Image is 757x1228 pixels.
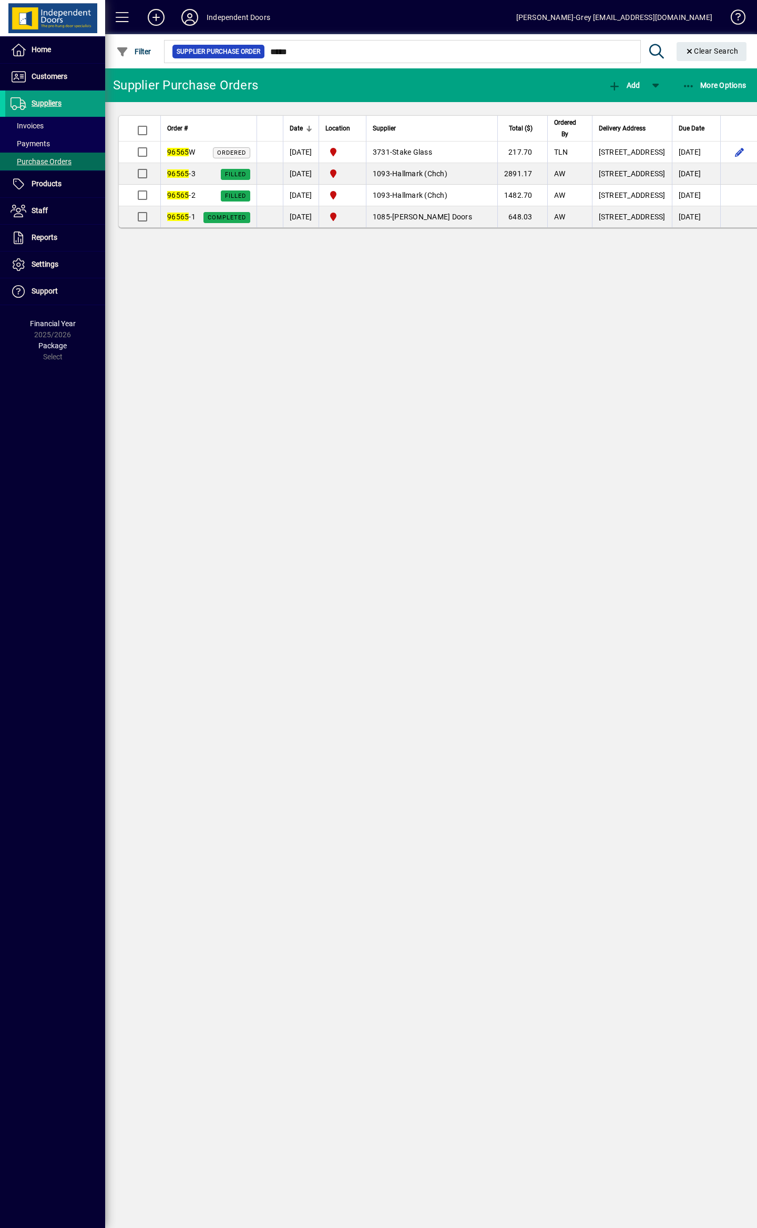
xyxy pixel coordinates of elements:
[606,76,642,95] button: Add
[11,122,44,130] span: Invoices
[672,185,720,206] td: [DATE]
[497,185,547,206] td: 1482.70
[679,123,714,134] div: Due Date
[5,198,105,224] a: Staff
[392,148,432,156] span: Stake Glass
[592,142,672,163] td: [STREET_ADDRESS]
[325,210,360,223] span: Christchurch
[504,123,542,134] div: Total ($)
[516,9,712,26] div: [PERSON_NAME]-Grey [EMAIL_ADDRESS][DOMAIN_NAME]
[217,149,246,156] span: Ordered
[366,185,497,206] td: -
[207,9,270,26] div: Independent Doors
[167,213,196,221] span: -1
[373,123,396,134] span: Supplier
[38,341,67,350] span: Package
[672,142,720,163] td: [DATE]
[373,169,390,178] span: 1093
[392,191,447,199] span: Hallmark (Chch)
[373,213,390,221] span: 1085
[682,81,746,89] span: More Options
[5,153,105,170] a: Purchase Orders
[283,206,319,227] td: [DATE]
[5,278,105,305] a: Support
[167,213,189,221] em: 96565
[366,142,497,163] td: -
[167,191,196,199] span: -2
[30,319,76,328] span: Financial Year
[32,260,58,268] span: Settings
[497,206,547,227] td: 648.03
[32,233,57,241] span: Reports
[5,117,105,135] a: Invoices
[554,148,568,156] span: TLN
[679,123,704,134] span: Due Date
[167,148,196,156] span: W
[32,72,67,80] span: Customers
[554,117,586,140] div: Ordered By
[592,163,672,185] td: [STREET_ADDRESS]
[373,123,491,134] div: Supplier
[283,163,319,185] td: [DATE]
[680,76,749,95] button: More Options
[173,8,207,27] button: Profile
[167,191,189,199] em: 96565
[11,139,50,148] span: Payments
[554,213,566,221] span: AW
[592,206,672,227] td: [STREET_ADDRESS]
[225,193,246,199] span: Filled
[373,148,390,156] span: 3731
[32,179,62,188] span: Products
[32,287,58,295] span: Support
[32,206,48,215] span: Staff
[283,185,319,206] td: [DATE]
[5,64,105,90] a: Customers
[554,191,566,199] span: AW
[554,117,576,140] span: Ordered By
[392,169,447,178] span: Hallmark (Chch)
[290,123,312,134] div: Date
[366,163,497,185] td: -
[114,42,154,61] button: Filter
[5,251,105,278] a: Settings
[5,37,105,63] a: Home
[497,142,547,163] td: 217.70
[325,146,360,158] span: Christchurch
[5,171,105,197] a: Products
[32,45,51,54] span: Home
[167,123,188,134] span: Order #
[208,214,246,221] span: Completed
[325,189,360,202] span: Christchurch
[373,191,390,199] span: 1093
[167,123,250,134] div: Order #
[672,163,720,185] td: [DATE]
[599,123,646,134] span: Delivery Address
[677,42,747,61] button: Clear
[11,157,71,166] span: Purchase Orders
[497,163,547,185] td: 2891.17
[283,142,319,163] td: [DATE]
[32,99,62,107] span: Suppliers
[731,144,748,160] button: Edit
[225,171,246,178] span: Filled
[167,148,189,156] em: 96565
[608,81,640,89] span: Add
[723,2,744,36] a: Knowledge Base
[116,47,151,56] span: Filter
[554,169,566,178] span: AW
[325,123,360,134] div: Location
[167,169,196,178] span: -3
[685,47,739,55] span: Clear Search
[672,206,720,227] td: [DATE]
[5,135,105,153] a: Payments
[509,123,533,134] span: Total ($)
[366,206,497,227] td: -
[113,77,258,94] div: Supplier Purchase Orders
[139,8,173,27] button: Add
[392,213,472,221] span: [PERSON_NAME] Doors
[325,167,360,180] span: Christchurch
[177,46,260,57] span: Supplier Purchase Order
[167,169,189,178] em: 96565
[5,225,105,251] a: Reports
[325,123,350,134] span: Location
